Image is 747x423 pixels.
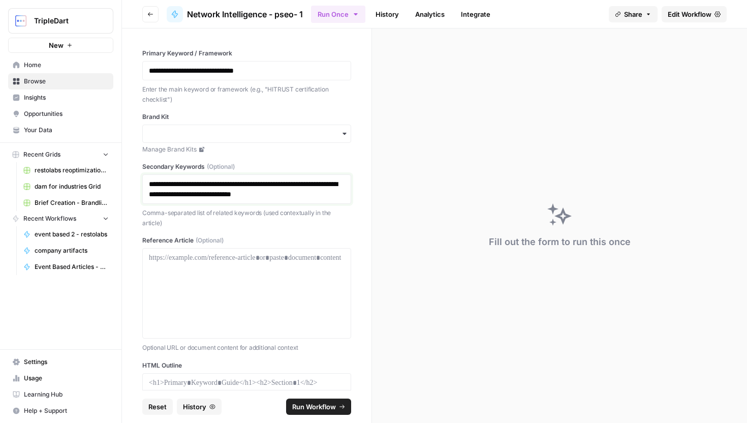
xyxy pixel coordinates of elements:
[8,354,113,370] a: Settings
[369,6,405,22] a: History
[8,386,113,403] a: Learning Hub
[35,182,109,191] span: dam for industries Grid
[8,403,113,419] button: Help + Support
[142,236,351,245] label: Reference Article
[35,262,109,271] span: Event Based Articles - Restolabs
[19,243,113,259] a: company artifacts
[19,259,113,275] a: Event Based Articles - Restolabs
[183,402,206,412] span: History
[8,57,113,73] a: Home
[19,178,113,195] a: dam for industries Grid
[142,361,351,370] label: HTML Outline
[455,6,496,22] a: Integrate
[167,6,303,22] a: Network Intelligence - pseo- 1
[35,198,109,207] span: Brief Creation - Brandlife Grid
[19,226,113,243] a: event based 2 - restolabs
[142,84,351,104] p: Enter the main keyword or framework (e.g., "HITRUST certification checklist")
[286,399,351,415] button: Run Workflow
[142,343,351,353] p: Optional URL or document content for additional context
[8,89,113,106] a: Insights
[196,236,224,245] span: (Optional)
[34,16,96,26] span: TripleDart
[19,195,113,211] a: Brief Creation - Brandlife Grid
[49,40,64,50] span: New
[409,6,451,22] a: Analytics
[35,246,109,255] span: company artifacts
[489,235,631,249] div: Fill out the form to run this once
[24,357,109,367] span: Settings
[24,390,109,399] span: Learning Hub
[662,6,727,22] a: Edit Workflow
[142,162,351,171] label: Secondary Keywords
[8,38,113,53] button: New
[24,374,109,383] span: Usage
[24,109,109,118] span: Opportunities
[8,122,113,138] a: Your Data
[24,77,109,86] span: Browse
[24,126,109,135] span: Your Data
[142,399,173,415] button: Reset
[24,61,109,70] span: Home
[8,370,113,386] a: Usage
[142,49,351,58] label: Primary Keyword / Framework
[177,399,222,415] button: History
[311,6,365,23] button: Run Once
[19,162,113,178] a: restolabs reoptimizations aug
[142,208,351,228] p: Comma-separated list of related keywords (used contextually in the article)
[23,214,76,223] span: Recent Workflows
[8,147,113,162] button: Recent Grids
[148,402,167,412] span: Reset
[24,93,109,102] span: Insights
[292,402,336,412] span: Run Workflow
[207,162,235,171] span: (Optional)
[8,211,113,226] button: Recent Workflows
[8,8,113,34] button: Workspace: TripleDart
[187,8,303,20] span: Network Intelligence - pseo- 1
[142,112,351,122] label: Brand Kit
[668,9,711,19] span: Edit Workflow
[609,6,658,22] button: Share
[8,73,113,89] a: Browse
[24,406,109,415] span: Help + Support
[8,106,113,122] a: Opportunities
[23,150,60,159] span: Recent Grids
[35,166,109,175] span: restolabs reoptimizations aug
[142,145,351,154] a: Manage Brand Kits
[12,12,30,30] img: TripleDart Logo
[35,230,109,239] span: event based 2 - restolabs
[624,9,642,19] span: Share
